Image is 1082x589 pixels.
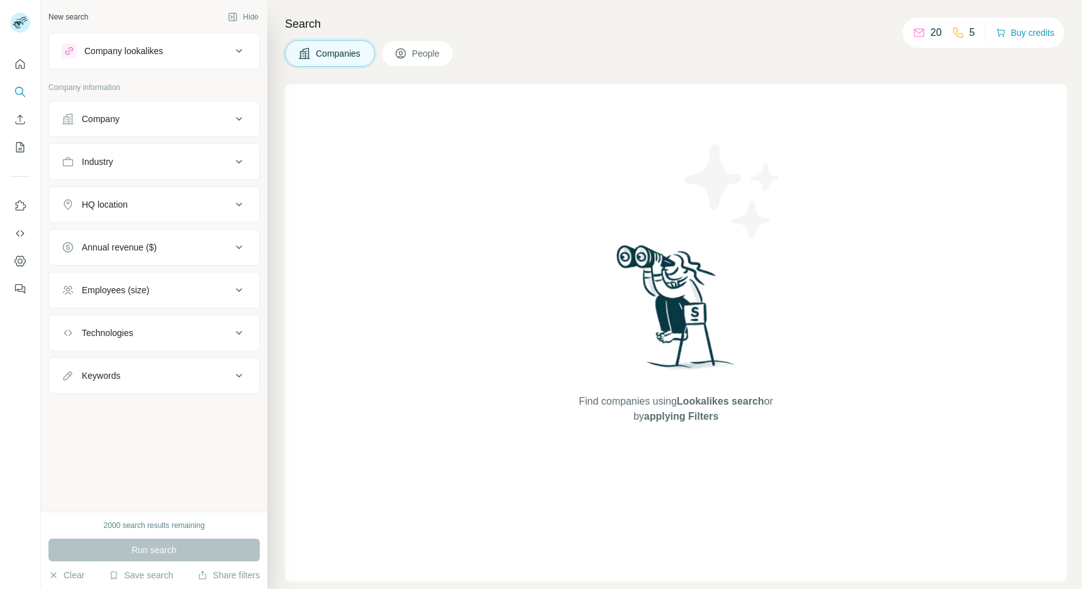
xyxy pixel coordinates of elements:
div: Technologies [82,327,133,339]
button: Employees (size) [49,275,259,305]
button: Feedback [10,278,30,300]
button: My lists [10,136,30,159]
span: People [412,47,441,60]
div: Employees (size) [82,284,149,296]
button: Annual revenue ($) [49,232,259,262]
button: Enrich CSV [10,108,30,131]
div: Company lookalikes [84,45,163,57]
button: Share filters [198,569,260,581]
button: Keywords [49,361,259,391]
img: Surfe Illustration - Woman searching with binoculars [611,242,742,382]
button: Company lookalikes [49,36,259,66]
button: Hide [219,8,267,26]
button: HQ location [49,189,259,220]
h4: Search [285,15,1067,33]
button: Search [10,81,30,103]
button: Buy credits [996,24,1054,42]
button: Use Surfe on LinkedIn [10,194,30,217]
div: Keywords [82,369,120,382]
p: Company information [48,82,260,93]
button: Company [49,104,259,134]
div: Annual revenue ($) [82,241,157,254]
button: Save search [109,569,173,581]
button: Quick start [10,53,30,76]
p: 5 [969,25,975,40]
button: Dashboard [10,250,30,272]
div: Company [82,113,120,125]
span: Lookalikes search [677,396,764,407]
span: Find companies using or by [575,394,776,424]
button: Use Surfe API [10,222,30,245]
img: Surfe Illustration - Stars [676,135,789,248]
div: Industry [82,155,113,168]
p: 20 [930,25,942,40]
button: Clear [48,569,84,581]
button: Industry [49,147,259,177]
div: 2000 search results remaining [104,520,205,531]
div: HQ location [82,198,128,211]
div: New search [48,11,88,23]
span: Companies [316,47,362,60]
button: Technologies [49,318,259,348]
span: applying Filters [644,411,718,422]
